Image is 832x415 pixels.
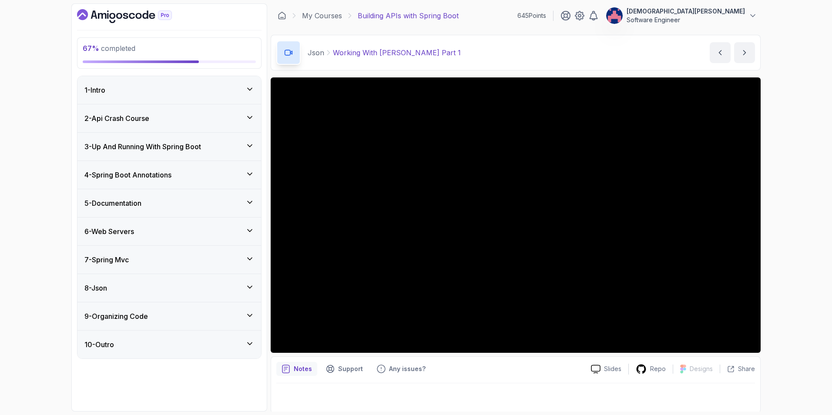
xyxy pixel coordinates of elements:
a: Dashboard [77,9,192,23]
p: 645 Points [517,11,546,20]
p: Repo [650,365,666,373]
button: Support button [321,362,368,376]
button: 5-Documentation [77,189,261,217]
h3: 9 - Organizing Code [84,311,148,321]
p: Slides [604,365,621,373]
button: user profile image[DEMOGRAPHIC_DATA][PERSON_NAME]Software Engineer [606,7,757,24]
button: 10-Outro [77,331,261,358]
h3: 5 - Documentation [84,198,141,208]
button: 3-Up And Running With Spring Boot [77,133,261,161]
button: previous content [710,42,731,63]
button: 7-Spring Mvc [77,246,261,274]
button: notes button [276,362,317,376]
h3: 6 - Web Servers [84,226,134,237]
p: Software Engineer [627,16,745,24]
a: Dashboard [278,11,286,20]
p: [DEMOGRAPHIC_DATA][PERSON_NAME] [627,7,745,16]
iframe: 2 - Working with Jackson Part 1 [271,77,761,353]
button: next content [734,42,755,63]
a: Repo [629,364,673,375]
a: Slides [584,365,628,374]
h3: 8 - Json [84,283,107,293]
p: Any issues? [389,365,426,373]
span: 67 % [83,44,99,53]
h3: 4 - Spring Boot Annotations [84,170,171,180]
button: 1-Intro [77,76,261,104]
h3: 10 - Outro [84,339,114,350]
h3: 7 - Spring Mvc [84,254,129,265]
p: Support [338,365,363,373]
button: 8-Json [77,274,261,302]
button: Share [720,365,755,373]
span: completed [83,44,135,53]
p: Working With [PERSON_NAME] Part 1 [333,47,461,58]
button: 9-Organizing Code [77,302,261,330]
a: My Courses [302,10,342,21]
p: Notes [294,365,312,373]
p: Share [738,365,755,373]
h3: 2 - Api Crash Course [84,113,149,124]
p: Designs [690,365,713,373]
p: Json [308,47,324,58]
h3: 1 - Intro [84,85,105,95]
p: Building APIs with Spring Boot [358,10,459,21]
button: 2-Api Crash Course [77,104,261,132]
button: 4-Spring Boot Annotations [77,161,261,189]
h3: 3 - Up And Running With Spring Boot [84,141,201,152]
img: user profile image [606,7,623,24]
button: 6-Web Servers [77,218,261,245]
button: Feedback button [372,362,431,376]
